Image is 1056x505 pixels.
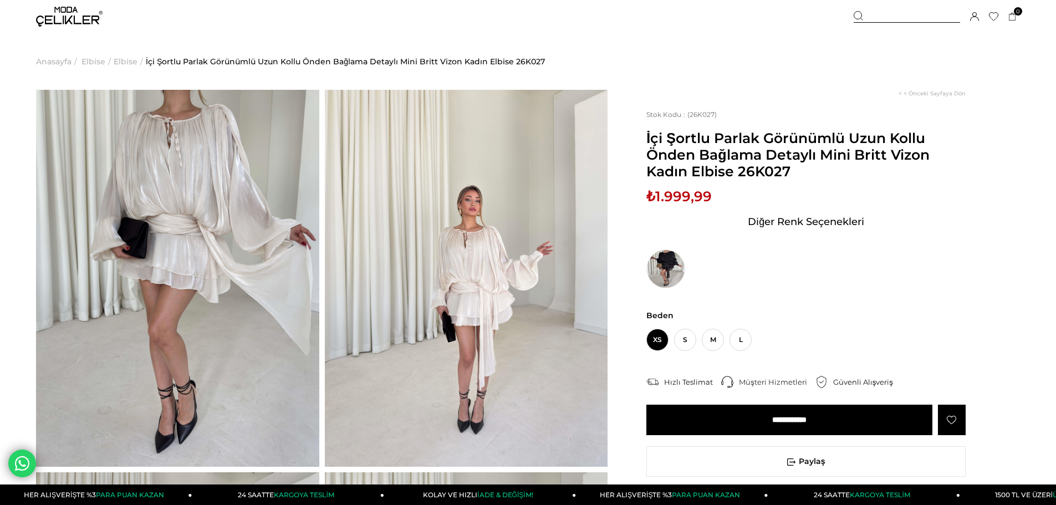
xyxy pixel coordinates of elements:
[646,329,669,351] span: XS
[646,110,687,119] span: Stok Kodu
[477,491,533,499] span: İADE & DEĞİŞİM!
[114,33,137,90] a: Elbise
[384,484,576,505] a: KOLAY VE HIZLIİADE & DEĞİŞİM!
[646,249,685,288] img: İçi Şortlu Parlak Görünümlü Uzun Kollu Önden Bağlama Detaylı Mini Britt Siyah Kadın Elbise 26K027
[674,329,696,351] span: S
[1014,7,1022,16] span: 0
[646,310,966,320] span: Beden
[647,447,965,476] span: Paylaş
[36,7,103,27] img: logo
[850,491,910,499] span: KARGOYA TESLİM
[36,33,80,90] li: >
[833,377,901,387] div: Güvenli Alışveriş
[748,213,864,231] span: Diğer Renk Seçenekleri
[646,110,717,119] span: (26K027)
[81,33,114,90] li: >
[815,376,828,388] img: security.png
[274,491,334,499] span: KARGOYA TESLİM
[192,484,384,505] a: 24 SAATTEKARGOYA TESLİM
[576,484,768,505] a: HER ALIŞVERİŞTE %3PARA PUAN KAZAN
[646,376,659,388] img: shipping.png
[646,130,966,180] span: İçi Şortlu Parlak Görünümlü Uzun Kollu Önden Bağlama Detaylı Mini Britt Vizon Kadın Elbise 26K027
[36,33,72,90] a: Anasayfa
[81,33,105,90] a: Elbise
[899,90,966,97] a: < < Önceki Sayfaya Dön
[646,188,712,205] span: ₺1.999,99
[146,33,545,90] a: İçi Şortlu Parlak Görünümlü Uzun Kollu Önden Bağlama Detaylı Mini Britt Vizon Kadın Elbise 26K027
[672,491,740,499] span: PARA PUAN KAZAN
[325,90,608,467] img: Britt elbise 26K027
[1008,13,1017,21] a: 0
[96,491,164,499] span: PARA PUAN KAZAN
[729,329,752,351] span: L
[739,377,815,387] div: Müşteri Hizmetleri
[114,33,146,90] li: >
[702,329,724,351] span: M
[768,484,960,505] a: 24 SAATTEKARGOYA TESLİM
[938,405,966,435] a: Favorilere Ekle
[721,376,733,388] img: call-center.png
[36,90,319,467] img: Britt elbise 26K027
[664,377,721,387] div: Hızlı Teslimat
